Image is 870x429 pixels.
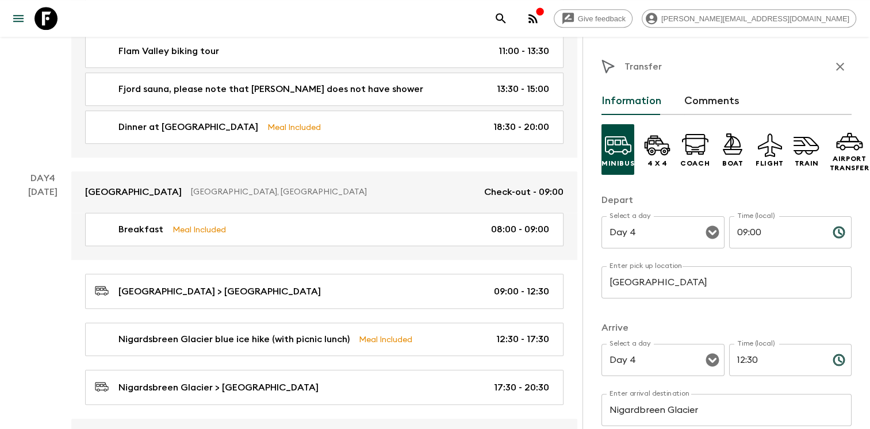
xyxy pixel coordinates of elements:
p: Day 4 [14,171,71,185]
button: Choose time, selected time is 12:30 PM [827,348,850,371]
button: search adventures [489,7,512,30]
p: Airport Transfer [830,154,869,173]
p: Train [795,159,819,168]
p: [GEOGRAPHIC_DATA] > [GEOGRAPHIC_DATA] [118,285,321,298]
button: Open [704,352,720,368]
p: 11:00 - 13:30 [499,44,549,58]
p: Meal Included [359,333,412,346]
label: Select a day [610,211,650,221]
p: Transfer [624,60,662,74]
p: Check-out - 09:00 [484,185,564,199]
p: Nigardsbreen Glacier blue ice hike (with picnic lunch) [118,332,350,346]
p: Boat [722,159,743,168]
a: Nigardsbreen Glacier blue ice hike (with picnic lunch)Meal Included12:30 - 17:30 [85,323,564,356]
a: Nigardsbreen Glacier > [GEOGRAPHIC_DATA]17:30 - 20:30 [85,370,564,405]
p: 4 x 4 [647,159,668,168]
button: Open [704,224,720,240]
input: hh:mm [729,344,823,376]
span: [PERSON_NAME][EMAIL_ADDRESS][DOMAIN_NAME] [655,14,856,23]
button: Comments [684,87,739,115]
label: Time (local) [737,211,775,221]
a: Give feedback [554,9,633,28]
p: Coach [680,159,710,168]
button: menu [7,7,30,30]
a: Dinner at [GEOGRAPHIC_DATA]Meal Included18:30 - 20:00 [85,110,564,144]
input: hh:mm [729,216,823,248]
p: Minibus [601,159,634,168]
p: Fjord sauna, please note that [PERSON_NAME] does not have shower [118,82,423,96]
a: [GEOGRAPHIC_DATA][GEOGRAPHIC_DATA], [GEOGRAPHIC_DATA]Check-out - 09:00 [71,171,577,213]
p: 13:30 - 15:00 [497,82,549,96]
p: [GEOGRAPHIC_DATA] [85,185,182,199]
label: Enter pick up location [610,261,683,271]
label: Select a day [610,339,650,348]
label: Enter arrival destination [610,389,690,399]
p: Breakfast [118,223,163,236]
a: [GEOGRAPHIC_DATA] > [GEOGRAPHIC_DATA]09:00 - 12:30 [85,274,564,309]
button: Choose time, selected time is 9:00 AM [827,221,850,244]
span: Give feedback [572,14,632,23]
p: Depart [601,193,852,207]
div: [PERSON_NAME][EMAIL_ADDRESS][DOMAIN_NAME] [642,9,856,28]
label: Time (local) [737,339,775,348]
p: Meal Included [173,223,226,236]
p: Arrive [601,321,852,335]
p: Nigardsbreen Glacier > [GEOGRAPHIC_DATA] [118,381,319,394]
p: Flight [756,159,784,168]
button: Information [601,87,661,115]
a: Flam Valley biking tour11:00 - 13:30 [85,35,564,68]
p: 09:00 - 12:30 [494,285,549,298]
a: Fjord sauna, please note that [PERSON_NAME] does not have shower13:30 - 15:00 [85,72,564,106]
a: BreakfastMeal Included08:00 - 09:00 [85,213,564,246]
p: Meal Included [267,121,321,133]
p: Dinner at [GEOGRAPHIC_DATA] [118,120,258,134]
p: 08:00 - 09:00 [491,223,549,236]
p: 18:30 - 20:00 [493,120,549,134]
p: 17:30 - 20:30 [494,381,549,394]
p: [GEOGRAPHIC_DATA], [GEOGRAPHIC_DATA] [191,186,475,198]
p: Flam Valley biking tour [118,44,219,58]
p: 12:30 - 17:30 [496,332,549,346]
